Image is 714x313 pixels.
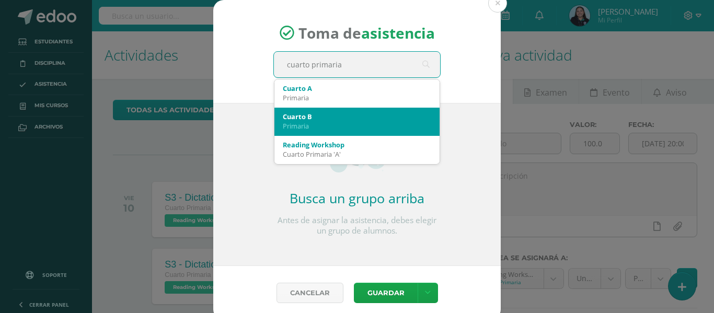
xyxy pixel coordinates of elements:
[273,189,441,207] h2: Busca un grupo arriba
[298,23,435,43] span: Toma de
[283,112,431,121] div: Cuarto B
[283,93,431,102] div: Primaria
[283,140,431,149] div: Reading Workshop
[283,149,431,159] div: Cuarto Primaria 'A'
[354,283,418,303] button: Guardar
[277,283,343,303] a: Cancelar
[274,52,440,77] input: Busca un grado o sección aquí...
[273,215,441,236] p: Antes de asignar la asistencia, debes elegir un grupo de alumnos.
[361,23,435,43] strong: asistencia
[283,84,431,93] div: Cuarto A
[283,121,431,131] div: Primaria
